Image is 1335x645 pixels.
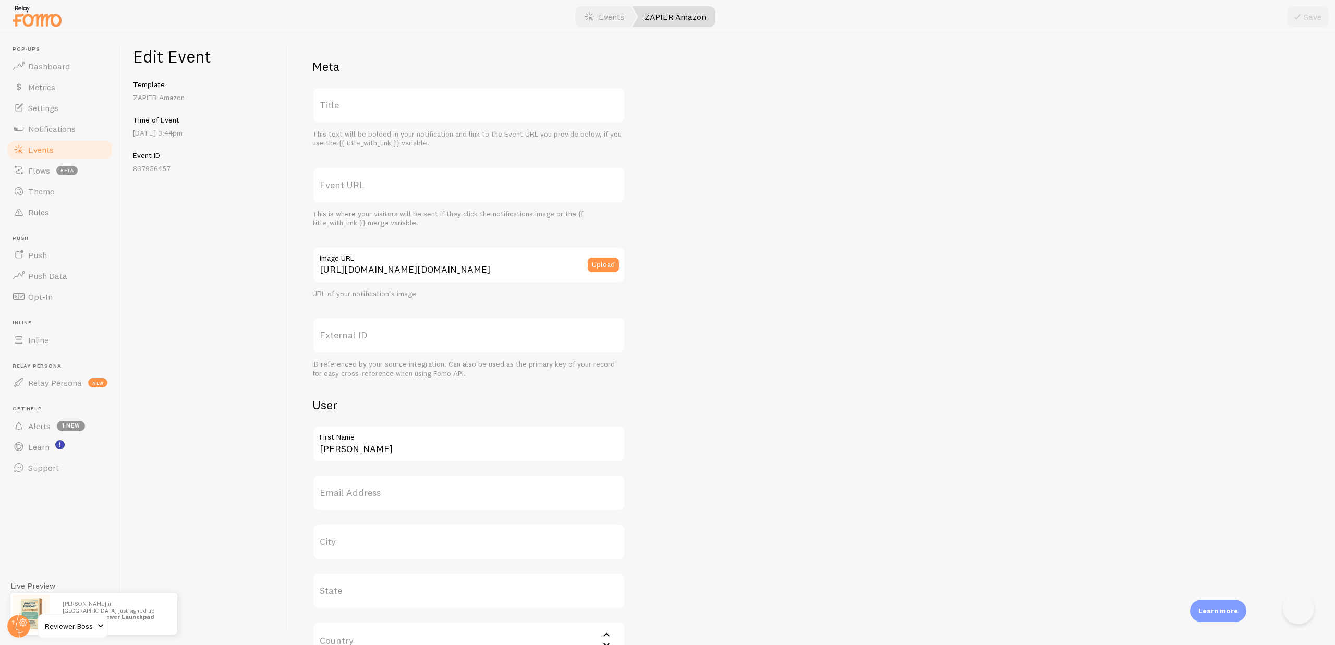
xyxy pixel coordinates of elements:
[312,289,625,299] div: URL of your notification's image
[28,250,47,260] span: Push
[13,235,114,242] span: Push
[133,46,274,67] h1: Edit Event
[28,271,67,281] span: Push Data
[28,165,50,176] span: Flows
[6,98,114,118] a: Settings
[6,457,114,478] a: Support
[1283,593,1314,624] iframe: Help Scout Beacon - Open
[13,406,114,412] span: Get Help
[28,463,59,473] span: Support
[312,425,625,443] label: First Name
[6,160,114,181] a: Flows beta
[133,128,274,138] p: [DATE] 3:44pm
[45,620,94,632] span: Reviewer Boss
[312,360,625,378] div: ID referenced by your source integration. Can also be used as the primary key of your record for ...
[6,77,114,98] a: Metrics
[312,167,625,203] label: Event URL
[312,87,625,124] label: Title
[28,421,51,431] span: Alerts
[312,247,625,264] label: Image URL
[6,118,114,139] a: Notifications
[133,80,274,89] h5: Template
[312,474,625,511] label: Email Address
[6,416,114,436] a: Alerts 1 new
[312,317,625,354] label: External ID
[6,181,114,202] a: Theme
[11,3,63,29] img: fomo-relay-logo-orange.svg
[133,163,274,174] p: 837956457
[1198,606,1238,616] p: Learn more
[57,421,85,431] span: 1 new
[13,363,114,370] span: Relay Persona
[6,265,114,286] a: Push Data
[6,56,114,77] a: Dashboard
[28,442,50,452] span: Learn
[56,166,78,175] span: beta
[28,378,82,388] span: Relay Persona
[6,286,114,307] a: Opt-In
[13,46,114,53] span: Pop-ups
[28,335,48,345] span: Inline
[88,378,107,387] span: new
[133,92,274,103] p: ZAPIER Amazon
[38,614,108,639] a: Reviewer Boss
[28,124,76,134] span: Notifications
[133,115,274,125] h5: Time of Event
[28,82,55,92] span: Metrics
[6,202,114,223] a: Rules
[28,144,54,155] span: Events
[312,524,625,560] label: City
[28,61,70,71] span: Dashboard
[13,320,114,326] span: Inline
[588,258,619,272] button: Upload
[6,372,114,393] a: Relay Persona new
[28,186,54,197] span: Theme
[312,397,625,413] h2: User
[312,58,625,75] h2: Meta
[6,245,114,265] a: Push
[6,436,114,457] a: Learn
[28,291,53,302] span: Opt-In
[55,440,65,449] svg: <p>Watch New Feature Tutorials!</p>
[6,139,114,160] a: Events
[28,207,49,217] span: Rules
[312,210,625,228] div: This is where your visitors will be sent if they click the notifications image or the {{ title_wi...
[312,573,625,609] label: State
[1190,600,1246,622] div: Learn more
[28,103,58,113] span: Settings
[133,151,274,160] h5: Event ID
[312,130,625,148] div: This text will be bolded in your notification and link to the Event URL you provide below, if you...
[6,330,114,350] a: Inline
